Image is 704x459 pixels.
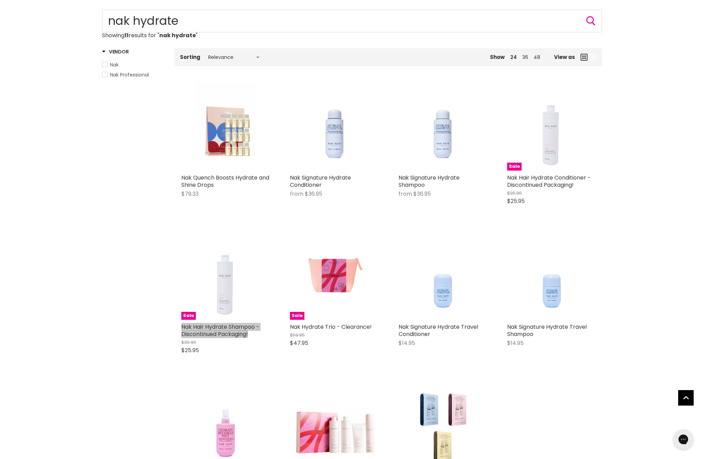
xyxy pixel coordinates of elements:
[290,190,303,198] span: from
[290,339,308,347] span: $47.95
[507,197,525,205] span: $25.95
[196,232,255,320] img: Nak Hair Hydrate Shampoo - Discontinued Packaging!
[301,232,366,320] img: Nak Hydrate Trio - Clearance!
[507,190,522,196] span: $35.95
[399,339,415,347] span: $14.95
[290,232,378,320] a: Nak Hydrate Trio - Clearance!Sale
[507,323,587,338] a: Nak Signature Hydrate Travel Shampoo
[290,332,305,338] span: $59.95
[399,232,486,320] a: Nak Signature Hydrate Travel Conditioner
[516,232,586,320] img: Nak Signature Hydrate Travel Shampoo
[181,232,269,320] a: Nak Hair Hydrate Shampoo - Discontinued Packaging!Sale
[670,427,697,452] iframe: Gorgias live chat messenger
[290,312,304,320] span: Sale
[181,323,259,338] a: Nak Hair Hydrate Shampoo - Discontinued Packaging!
[181,346,199,354] span: $25.95
[507,174,591,189] a: Nak Hair Hydrate Conditioner - Discontinued Packaging!
[399,323,478,338] a: Nak Signature Hydrate Travel Conditioner
[181,174,269,189] a: Nak Quench Boosts Hydrate and Shine Drops
[507,232,595,320] a: Nak Signature Hydrate Travel Shampoo
[305,190,322,198] span: $36.95
[181,339,196,346] span: $35.95
[408,232,478,320] img: Nak Signature Hydrate Travel Conditioner
[507,339,524,347] span: $14.95
[290,323,372,331] a: Nak Hydrate Trio - Clearance!
[413,190,431,198] span: $36.95
[181,190,199,198] span: $79.33
[290,174,351,189] a: Nak Signature Hydrate Conditioner
[399,190,412,198] span: from
[399,174,460,189] a: Nak Signature Hydrate Shampoo
[181,312,196,320] span: Sale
